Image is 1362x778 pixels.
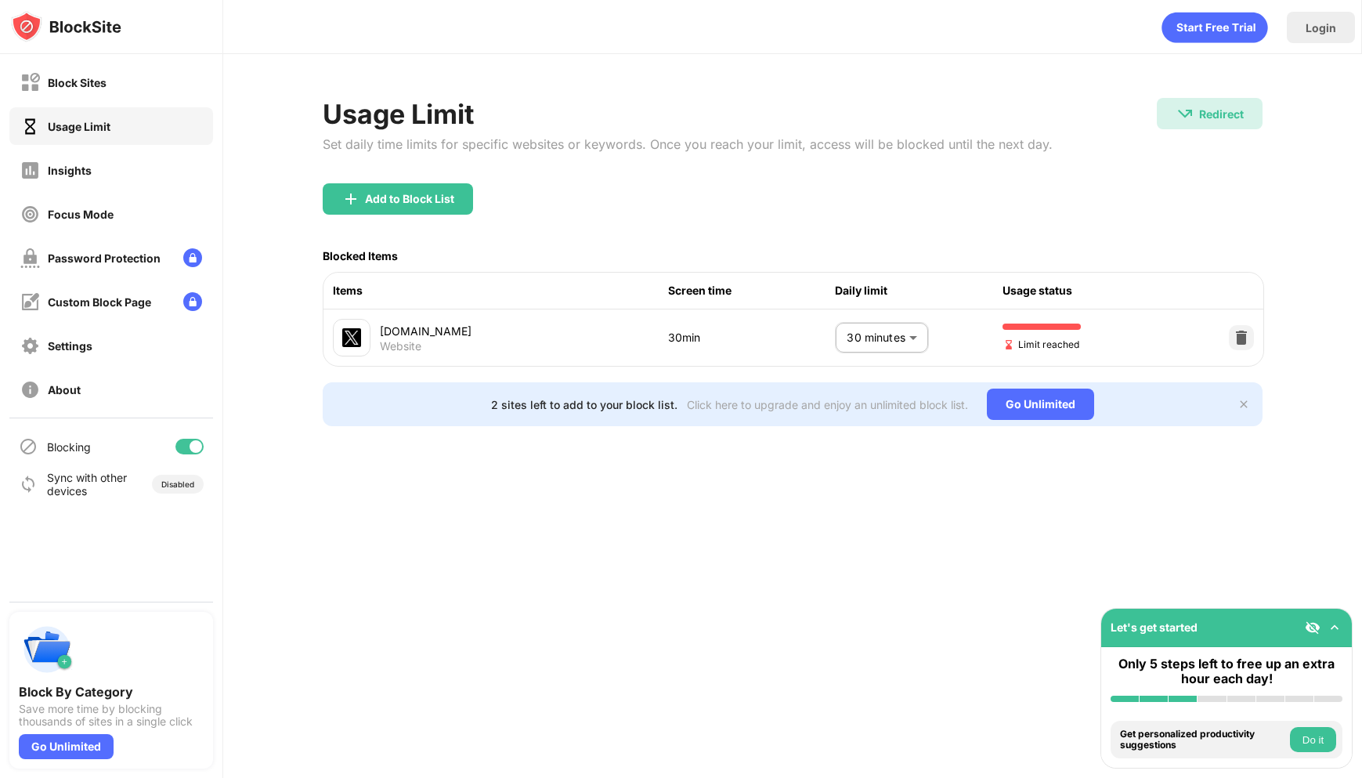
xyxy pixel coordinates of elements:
div: Insights [48,164,92,177]
img: insights-off.svg [20,161,40,180]
div: Save more time by blocking thousands of sites in a single click [19,703,204,728]
div: Usage Limit [323,98,1053,130]
div: Get personalized productivity suggestions [1120,729,1286,751]
img: time-usage-on.svg [20,117,40,136]
div: Blocked Items [323,249,398,262]
div: Click here to upgrade and enjoy an unlimited block list. [687,398,968,411]
p: 30 minutes [847,329,903,346]
img: push-categories.svg [19,621,75,678]
div: Disabled [161,479,194,489]
div: Go Unlimited [987,389,1094,420]
span: Limit reached [1003,337,1079,352]
img: hourglass-end.svg [1003,338,1015,351]
div: Block By Category [19,684,204,700]
div: animation [1161,12,1268,43]
div: Sync with other devices [47,471,128,498]
img: logo-blocksite.svg [11,11,121,42]
div: Block Sites [48,76,107,89]
img: password-protection-off.svg [20,248,40,268]
div: About [48,383,81,396]
div: Go Unlimited [19,734,114,759]
img: block-off.svg [20,73,40,92]
div: Blocking [47,440,91,454]
img: settings-off.svg [20,336,40,356]
div: Custom Block Page [48,295,151,309]
img: customize-block-page-off.svg [20,292,40,312]
div: Daily limit [835,282,1003,299]
div: Let's get started [1111,621,1198,634]
img: about-off.svg [20,380,40,400]
div: Login [1306,21,1336,34]
img: blocking-icon.svg [19,437,38,456]
img: eye-not-visible.svg [1305,620,1320,635]
div: Usage Limit [48,120,110,133]
img: x-button.svg [1237,398,1250,411]
img: lock-menu.svg [183,292,202,311]
div: 2 sites left to add to your block list. [491,398,677,411]
div: Set daily time limits for specific websites or keywords. Once you reach your limit, access will b... [323,136,1053,152]
img: omni-setup-toggle.svg [1327,620,1342,635]
div: Focus Mode [48,208,114,221]
div: Website [380,339,421,353]
div: Password Protection [48,251,161,265]
img: sync-icon.svg [19,475,38,494]
div: Items [333,282,668,299]
div: Only 5 steps left to free up an extra hour each day! [1111,657,1342,686]
img: lock-menu.svg [183,248,202,267]
div: Redirect [1199,107,1244,121]
div: Settings [48,339,92,353]
img: focus-off.svg [20,204,40,224]
button: Do it [1290,727,1336,752]
div: Usage status [1003,282,1170,299]
div: 30min [668,329,836,346]
div: Add to Block List [365,193,454,205]
div: [DOMAIN_NAME] [380,323,668,339]
img: favicons [342,328,361,347]
div: Screen time [668,282,836,299]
